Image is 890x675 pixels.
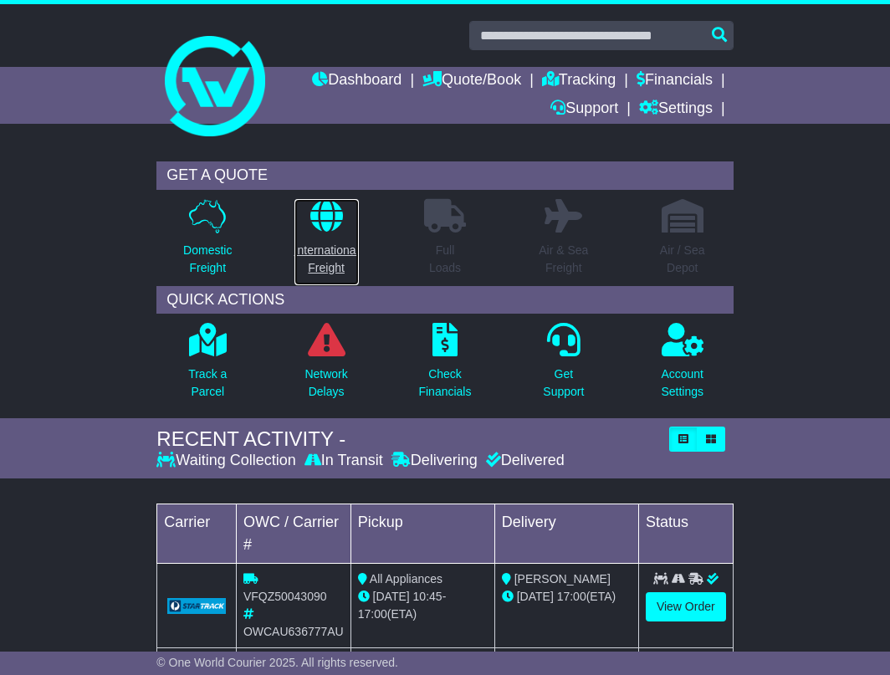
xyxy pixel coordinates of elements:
[661,366,703,401] p: Account Settings
[156,452,299,470] div: Waiting Collection
[418,366,471,401] p: Check Financials
[637,67,713,95] a: Financials
[417,322,472,410] a: CheckFinancials
[517,590,554,603] span: [DATE]
[243,625,344,638] span: OWCAU636777AU
[300,452,387,470] div: In Transit
[514,572,611,586] span: [PERSON_NAME]
[387,452,482,470] div: Delivering
[156,656,398,669] span: © One World Courier 2025. All rights reserved.
[543,366,584,401] p: Get Support
[294,198,360,286] a: InternationalFreight
[424,242,466,277] p: Full Loads
[413,590,442,603] span: 10:45
[660,242,705,277] p: Air / Sea Depot
[156,427,660,452] div: RECENT ACTIVITY -
[188,366,227,401] p: Track a Parcel
[167,598,226,614] img: GetCarrierServiceLogo
[539,242,588,277] p: Air & Sea Freight
[312,67,402,95] a: Dashboard
[639,95,713,124] a: Settings
[502,588,632,606] div: (ETA)
[156,286,733,314] div: QUICK ACTIONS
[542,67,616,95] a: Tracking
[494,504,638,563] td: Delivery
[646,592,726,621] a: View Order
[370,572,442,586] span: All Appliances
[304,322,348,410] a: NetworkDelays
[350,504,494,563] td: Pickup
[187,322,228,410] a: Track aParcel
[156,161,733,190] div: GET A QUOTE
[304,366,347,401] p: Network Delays
[638,504,733,563] td: Status
[183,242,232,277] p: Domestic Freight
[358,607,387,621] span: 17:00
[542,322,585,410] a: GetSupport
[660,322,704,410] a: AccountSettings
[157,504,237,563] td: Carrier
[557,590,586,603] span: 17:00
[482,452,565,470] div: Delivered
[294,242,359,277] p: International Freight
[358,588,488,623] div: - (ETA)
[422,67,521,95] a: Quote/Book
[373,590,410,603] span: [DATE]
[550,95,618,124] a: Support
[243,590,327,603] span: VFQZ50043090
[182,198,233,286] a: DomesticFreight
[236,504,350,563] td: OWC / Carrier #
